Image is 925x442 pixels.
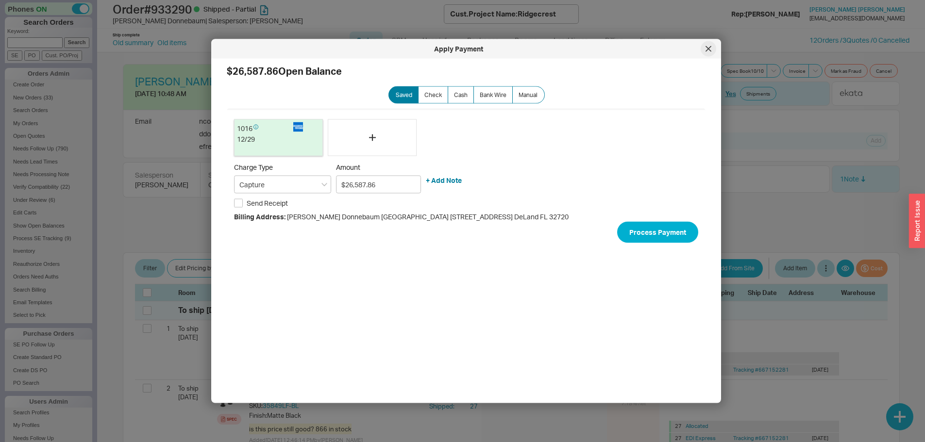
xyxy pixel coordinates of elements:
button: + Add Note [426,176,462,185]
input: Send Receipt [234,198,243,207]
span: Bank Wire [480,91,506,99]
div: [PERSON_NAME] Donnebaum [GEOGRAPHIC_DATA] [STREET_ADDRESS] DeLand FL 32720 [234,212,698,222]
h2: $26,587.86 Open Balance [227,66,706,76]
button: Process Payment [617,221,698,243]
span: Billing Address: [234,213,286,221]
input: Amount [336,175,421,193]
div: 1016 [237,122,292,134]
span: Saved [396,91,412,99]
svg: open menu [321,182,327,186]
div: 12 / 29 [237,134,320,144]
span: Charge Type [234,163,273,171]
span: Send Receipt [247,198,288,208]
div: Apply Payment [216,44,701,54]
span: Cash [454,91,468,99]
span: Manual [519,91,538,99]
input: Select... [234,175,331,193]
span: Check [424,91,442,99]
span: Amount [336,163,421,171]
span: Process Payment [629,226,686,238]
